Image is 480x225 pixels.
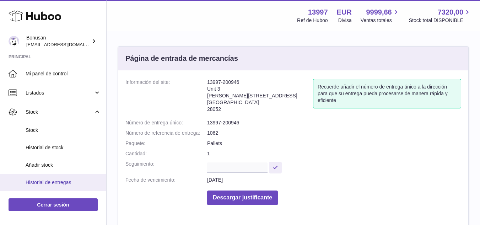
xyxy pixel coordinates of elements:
[125,54,238,63] h3: Página de entrada de mercancías
[9,36,19,47] img: info@bonusan.es
[26,144,101,151] span: Historial de stock
[125,161,207,173] dt: Seguimiento:
[438,7,463,17] span: 7320,00
[26,42,104,47] span: [EMAIL_ADDRESS][DOMAIN_NAME]
[361,7,400,24] a: 9999,66 Ventas totales
[26,127,101,134] span: Stock
[207,119,461,126] dd: 13997-200946
[207,191,278,205] button: Descargar justificante
[337,7,352,17] strong: EUR
[125,119,207,126] dt: Número de entrega único:
[26,90,93,96] span: Listados
[26,109,93,116] span: Stock
[207,79,313,116] address: 13997-200946 Unit 3 [PERSON_NAME][STREET_ADDRESS] [GEOGRAPHIC_DATA] 28052
[26,179,101,186] span: Historial de entregas
[361,17,400,24] span: Ventas totales
[366,7,392,17] span: 9999,66
[125,150,207,157] dt: Cantidad:
[308,7,328,17] strong: 13997
[26,197,101,203] span: Cargas de ASN
[207,140,461,147] dd: Pallets
[9,198,98,211] a: Cerrar sesión
[409,17,471,24] span: Stock total DISPONIBLE
[125,130,207,136] dt: Número de referencia de entrega:
[26,70,101,77] span: Mi panel de control
[125,140,207,147] dt: Paquete:
[313,79,461,108] div: Recuerde añadir el número de entrega único a la dirección para que su entrega pueda procesarse de...
[26,34,90,48] div: Bonusan
[125,79,207,116] dt: Información del site:
[125,177,207,183] dt: Fecha de vencimiento:
[207,150,461,157] dd: 1
[207,177,461,183] dd: [DATE]
[338,17,352,24] div: Divisa
[26,162,101,168] span: Añadir stock
[207,130,461,136] dd: 1062
[297,17,328,24] div: Ref de Huboo
[409,7,471,24] a: 7320,00 Stock total DISPONIBLE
